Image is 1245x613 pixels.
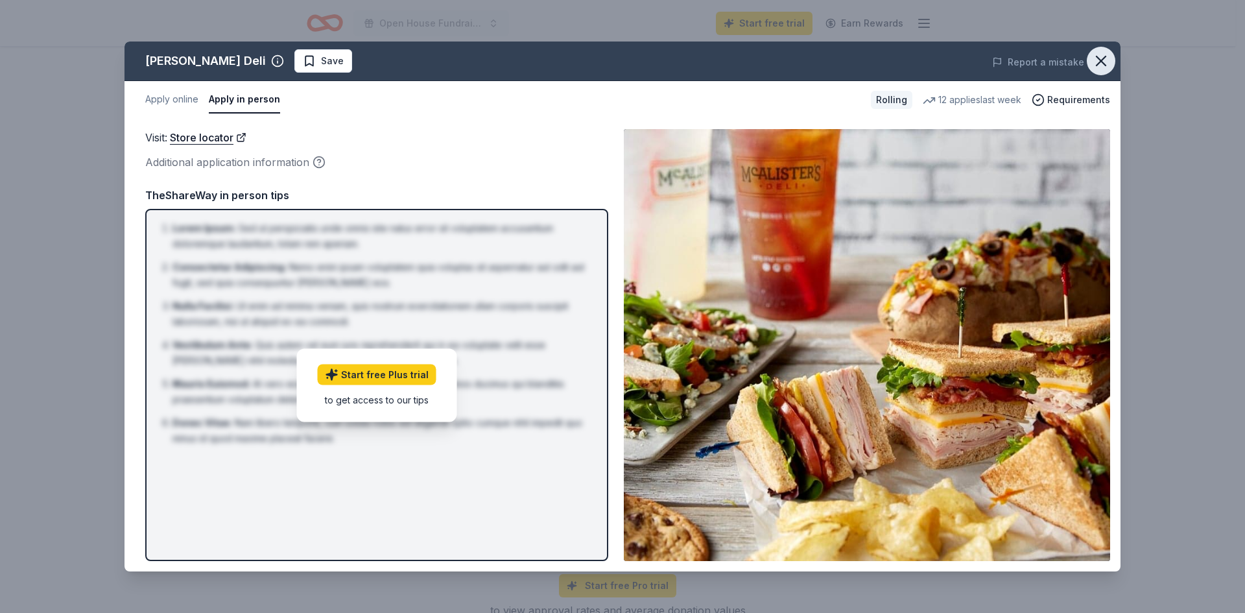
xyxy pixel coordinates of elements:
li: Sed ut perspiciatis unde omnis iste natus error sit voluptatem accusantium doloremque laudantium,... [172,221,589,252]
li: Ut enim ad minima veniam, quis nostrum exercitationem ullam corporis suscipit laboriosam, nisi ut... [172,298,589,330]
button: Save [294,49,352,73]
li: Nam libero tempore, cum soluta nobis est eligendi optio cumque nihil impedit quo minus id quod ma... [172,415,589,446]
li: Nemo enim ipsam voluptatem quia voluptas sit aspernatur aut odit aut fugit, sed quia consequuntur... [172,259,589,291]
span: Vestibulum Ante : [172,339,253,350]
div: [PERSON_NAME] Deli [145,51,266,71]
div: 12 applies last week [923,92,1021,108]
img: Image for McAlister's Deli [624,129,1110,561]
span: Mauris Euismod : [172,378,250,389]
span: Lorem Ipsum : [172,222,236,234]
button: Apply in person [209,86,280,114]
span: Requirements [1047,92,1110,108]
li: At vero eos et accusamus et iusto odio dignissimos ducimus qui blanditiis praesentium voluptatum ... [172,376,589,407]
span: Donec Vitae : [172,417,232,428]
li: Quis autem vel eum iure reprehenderit qui in ea voluptate velit esse [PERSON_NAME] nihil molestia... [172,337,589,368]
button: Apply online [145,86,198,114]
a: Store locator [170,129,246,146]
button: Requirements [1032,92,1110,108]
div: Additional application information [145,154,608,171]
button: Report a mistake [992,54,1084,70]
a: Start free Plus trial [318,364,436,385]
span: Consectetur Adipiscing : [172,261,287,272]
div: TheShareWay in person tips [145,187,608,204]
div: to get access to our tips [318,392,436,406]
span: Save [321,53,344,69]
div: Visit : [145,129,608,146]
span: Nulla Facilisi : [172,300,234,311]
div: Rolling [871,91,912,109]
